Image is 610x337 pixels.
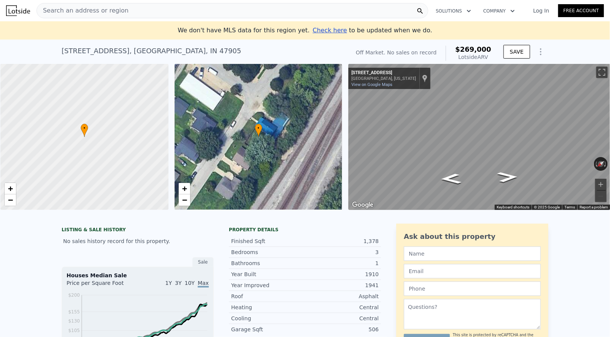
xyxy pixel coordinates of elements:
div: Asphalt [305,292,379,300]
div: Bathrooms [231,259,305,267]
div: 1941 [305,281,379,289]
img: Lotside [6,5,30,16]
div: Garage Sqft [231,326,305,333]
tspan: $130 [68,319,80,324]
span: Check here [313,27,347,34]
div: Roof [231,292,305,300]
div: Year Built [231,270,305,278]
div: Heating [231,304,305,311]
div: [GEOGRAPHIC_DATA], [US_STATE] [351,76,416,81]
a: Zoom out [179,194,190,206]
path: Go Southwest, Queen St [489,169,527,185]
div: Year Improved [231,281,305,289]
a: Log In [524,7,558,14]
div: Houses Median Sale [67,272,209,279]
div: Bedrooms [231,248,305,256]
path: Go Northeast, Queen St [432,171,470,187]
button: Company [477,4,521,18]
div: 1 [305,259,379,267]
span: Max [198,280,209,288]
button: Rotate clockwise [604,157,608,171]
a: Terms (opens in new tab) [564,205,575,209]
div: LISTING & SALE HISTORY [62,227,214,234]
span: Search an address or region [37,6,129,15]
button: Show Options [533,44,548,59]
a: Report a problem [580,205,608,209]
img: Google [350,200,375,210]
button: Toggle fullscreen view [596,67,608,78]
input: Name [404,246,541,261]
span: 10Y [185,280,195,286]
button: Solutions [430,4,477,18]
div: Ask about this property [404,231,541,242]
div: Central [305,315,379,322]
a: Free Account [558,4,604,17]
div: Off Market. No sales on record [356,49,437,56]
button: Rotate counterclockwise [594,157,598,171]
div: 3 [305,248,379,256]
div: No sales history record for this property. [62,234,214,248]
div: • [255,124,262,137]
div: Sale [192,257,214,267]
div: Property details [229,227,381,233]
div: Cooling [231,315,305,322]
div: [STREET_ADDRESS] , [GEOGRAPHIC_DATA] , IN 47905 [62,46,241,56]
span: − [182,195,187,205]
div: Price per Square Foot [67,279,138,291]
button: Reset the view [594,157,608,171]
div: to be updated when we do. [313,26,432,35]
button: Zoom in [595,179,607,190]
a: Zoom in [179,183,190,194]
tspan: $105 [68,328,80,333]
button: Keyboard shortcuts [497,205,529,210]
button: Zoom out [595,191,607,202]
div: [STREET_ADDRESS] [351,70,416,76]
a: Open this area in Google Maps (opens a new window) [350,200,375,210]
span: 1Y [165,280,172,286]
a: Zoom in [5,183,16,194]
div: Central [305,304,379,311]
div: 1,378 [305,237,379,245]
span: 3Y [175,280,181,286]
a: Zoom out [5,194,16,206]
div: 506 [305,326,379,333]
span: + [182,184,187,193]
tspan: $200 [68,292,80,298]
div: • [81,124,88,137]
div: We don't have MLS data for this region yet. [178,26,432,35]
div: Finished Sqft [231,237,305,245]
span: © 2025 Google [534,205,560,209]
span: + [8,184,13,193]
input: Phone [404,281,541,296]
div: 1910 [305,270,379,278]
button: SAVE [504,45,530,59]
span: • [255,125,262,132]
span: $269,000 [455,45,491,53]
tspan: $155 [68,309,80,315]
input: Email [404,264,541,278]
a: View on Google Maps [351,82,392,87]
span: − [8,195,13,205]
a: Show location on map [422,74,427,83]
div: Lotside ARV [455,53,491,61]
span: • [81,125,88,132]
